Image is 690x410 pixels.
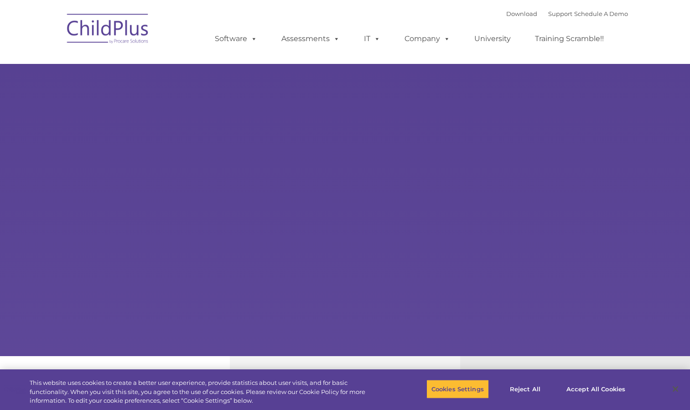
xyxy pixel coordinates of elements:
[526,30,613,48] a: Training Scramble!!
[665,379,685,399] button: Close
[465,30,520,48] a: University
[574,10,628,17] a: Schedule A Demo
[395,30,459,48] a: Company
[497,379,554,399] button: Reject All
[206,30,266,48] a: Software
[561,379,630,399] button: Accept All Cookies
[506,10,628,17] font: |
[506,10,537,17] a: Download
[426,379,489,399] button: Cookies Settings
[62,7,154,53] img: ChildPlus by Procare Solutions
[355,30,389,48] a: IT
[272,30,349,48] a: Assessments
[548,10,572,17] a: Support
[30,378,379,405] div: This website uses cookies to create a better user experience, provide statistics about user visit...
